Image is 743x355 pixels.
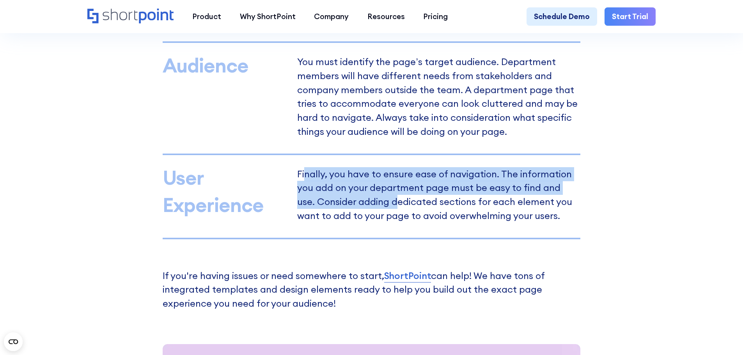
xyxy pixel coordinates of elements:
a: Pricing [414,7,458,26]
a: Home [87,9,174,25]
p: If you're having issues or need somewhere to start, can help! We have tons of integrated template... [163,269,581,311]
p: You must identify the page’s target audience. Department members will have different needs from s... [297,58,580,138]
p: Finally, you have to ensure ease of navigation. The information you add on your department page m... [297,170,580,223]
a: Resources [358,7,414,26]
button: Open CMP widget [4,332,23,351]
a: Why ShortPoint [231,7,305,26]
div: Product [192,11,221,22]
div: Audience [163,52,287,79]
a: Start Trial [605,7,656,26]
a: Company [305,7,358,26]
div: Why ShortPoint [240,11,296,22]
div: Company [314,11,349,22]
a: Product [183,7,231,26]
iframe: Chat Widget [603,265,743,355]
div: Pricing [423,11,448,22]
a: Schedule Demo [527,7,597,26]
a: ShortPoint [384,269,431,283]
div: User Experience [163,164,287,219]
div: Resources [367,11,405,22]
